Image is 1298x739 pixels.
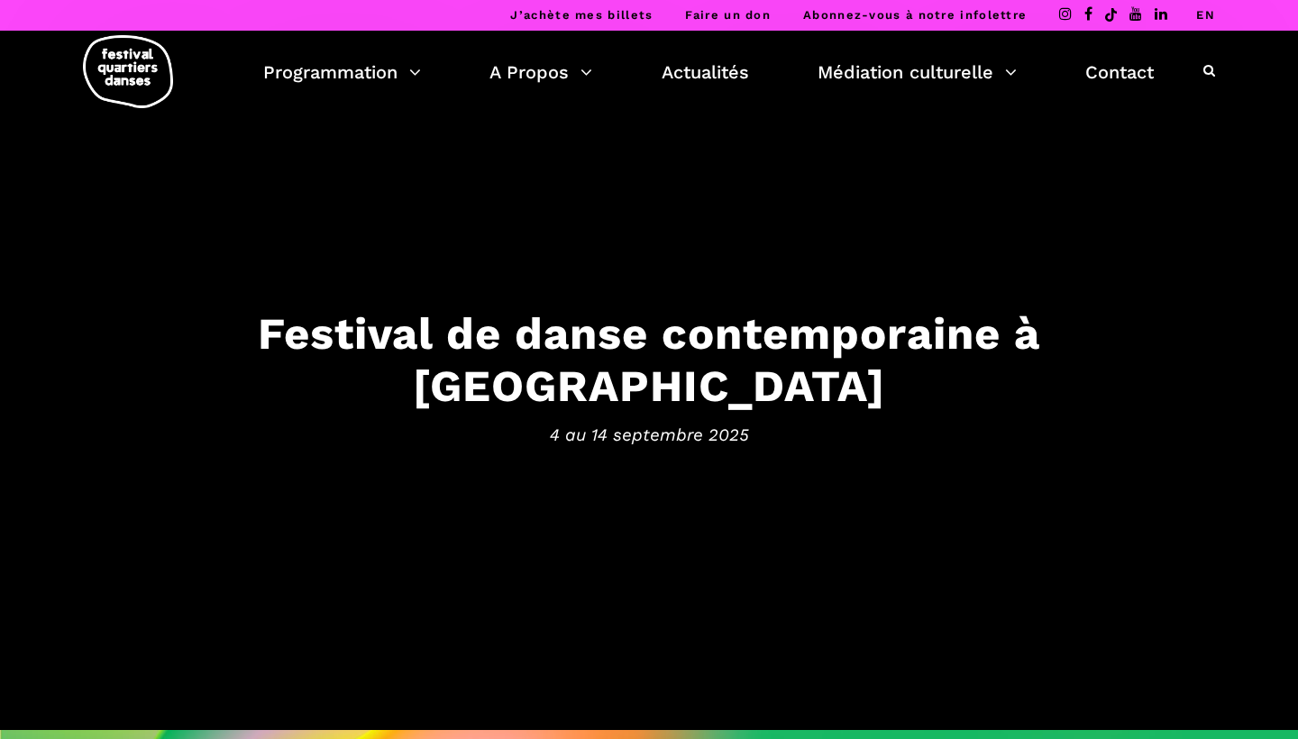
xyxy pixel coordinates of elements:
a: A Propos [489,57,592,87]
img: logo-fqd-med [83,35,173,108]
span: 4 au 14 septembre 2025 [90,422,1208,449]
a: Actualités [662,57,749,87]
a: Programmation [263,57,421,87]
a: J’achète mes billets [510,8,653,22]
a: Faire un don [685,8,771,22]
a: EN [1196,8,1215,22]
a: Contact [1085,57,1154,87]
a: Abonnez-vous à notre infolettre [803,8,1027,22]
a: Médiation culturelle [818,57,1017,87]
h3: Festival de danse contemporaine à [GEOGRAPHIC_DATA] [90,306,1208,413]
